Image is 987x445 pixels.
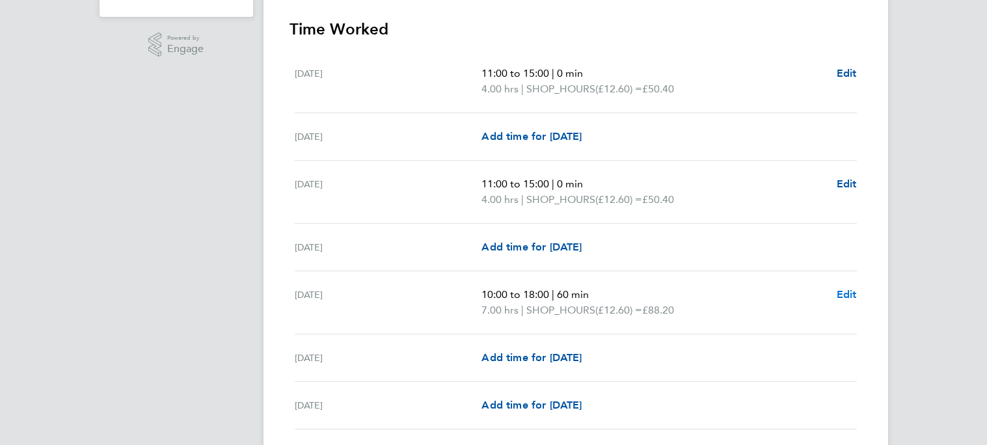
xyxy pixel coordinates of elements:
[167,33,204,44] span: Powered by
[552,67,554,79] span: |
[526,192,595,208] span: SHOP_HOURS
[295,129,482,144] div: [DATE]
[521,83,524,95] span: |
[595,304,642,316] span: (£12.60) =
[290,19,862,40] h3: Time Worked
[837,176,857,192] a: Edit
[481,239,582,255] a: Add time for [DATE]
[295,239,482,255] div: [DATE]
[481,304,519,316] span: 7.00 hrs
[481,178,549,190] span: 11:00 to 15:00
[295,287,482,318] div: [DATE]
[552,288,554,301] span: |
[295,66,482,97] div: [DATE]
[167,44,204,55] span: Engage
[642,193,674,206] span: £50.40
[481,83,519,95] span: 4.00 hrs
[526,303,595,318] span: SHOP_HOURS
[481,398,582,413] a: Add time for [DATE]
[481,288,549,301] span: 10:00 to 18:00
[481,351,582,364] span: Add time for [DATE]
[837,67,857,79] span: Edit
[526,81,595,97] span: SHOP_HOURS
[295,398,482,413] div: [DATE]
[481,193,519,206] span: 4.00 hrs
[481,67,549,79] span: 11:00 to 15:00
[481,129,582,144] a: Add time for [DATE]
[642,83,674,95] span: £50.40
[481,130,582,142] span: Add time for [DATE]
[521,193,524,206] span: |
[148,33,204,57] a: Powered byEngage
[642,304,674,316] span: £88.20
[557,288,589,301] span: 60 min
[595,193,642,206] span: (£12.60) =
[521,304,524,316] span: |
[837,66,857,81] a: Edit
[837,288,857,301] span: Edit
[295,350,482,366] div: [DATE]
[837,178,857,190] span: Edit
[481,241,582,253] span: Add time for [DATE]
[557,67,583,79] span: 0 min
[595,83,642,95] span: (£12.60) =
[837,287,857,303] a: Edit
[481,350,582,366] a: Add time for [DATE]
[481,399,582,411] span: Add time for [DATE]
[552,178,554,190] span: |
[557,178,583,190] span: 0 min
[295,176,482,208] div: [DATE]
